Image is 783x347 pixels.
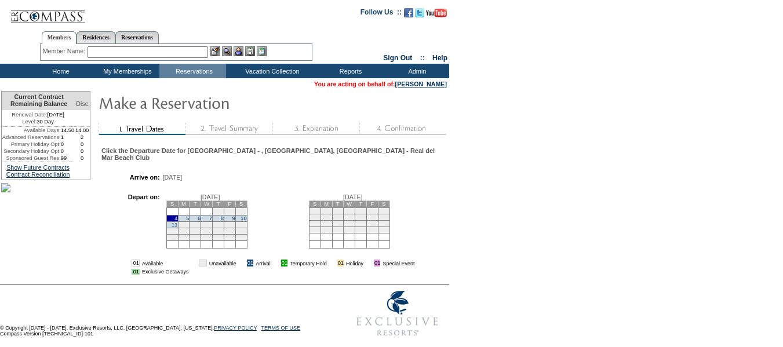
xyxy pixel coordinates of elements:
td: 22 [309,227,321,233]
img: i.gif [191,260,196,266]
td: 12 [355,214,367,220]
td: 19 [178,228,190,234]
td: 15 [309,220,321,227]
td: Reports [316,64,383,78]
td: Advanced Reservations: [2,134,61,141]
span: Renewal Date: [12,111,47,118]
td: T [332,200,344,207]
td: 0 [74,148,90,155]
td: 0 [74,141,90,148]
a: Follow us on Twitter [415,12,424,19]
td: 01 [132,269,139,275]
td: Home [26,64,93,78]
td: 21 [378,220,389,227]
td: S [309,200,321,207]
img: Subscribe to our YouTube Channel [426,9,447,17]
td: Primary Holiday Opt: [2,141,61,148]
td: Unavailable [209,260,236,266]
td: 23 [224,228,235,234]
td: M [178,200,190,207]
img: i.gif [366,260,372,266]
td: 14.50 [61,127,75,134]
span: You are acting on behalf of: [314,81,447,87]
a: 6 [198,215,201,221]
td: 5 [355,207,367,214]
td: 4 [344,207,355,214]
a: Help [432,54,447,62]
td: Holiday [346,260,363,266]
td: S [378,200,389,207]
td: F [224,200,235,207]
td: 2 [74,134,90,141]
td: 27 [190,234,201,240]
img: Make Reservation [99,91,330,114]
td: S [235,200,247,207]
a: Sign Out [383,54,412,62]
td: 6 [367,207,378,214]
td: 01 [281,260,287,266]
img: i.gif [273,260,279,266]
img: Impersonate [234,46,243,56]
img: step2_state1.gif [185,123,272,135]
td: 24 [332,227,344,233]
a: 7 [209,215,212,221]
td: T [190,200,201,207]
td: 99 [61,155,75,162]
a: PRIVACY POLICY [214,325,257,331]
img: Follow us on Twitter [415,8,424,17]
img: View [222,46,232,56]
td: Sponsored Guest Res: [2,155,61,162]
td: Exclusive Getaways [142,269,189,275]
td: Arrival [256,260,271,266]
img: Exclusive Resorts [345,284,449,342]
td: Follow Us :: [360,7,402,21]
td: 11 [344,214,355,220]
a: [PERSON_NAME] [395,81,447,87]
td: 16 [224,221,235,228]
div: Click the Departure Date for [GEOGRAPHIC_DATA] - , [GEOGRAPHIC_DATA], [GEOGRAPHIC_DATA] - Real de... [101,147,445,161]
img: Become our fan on Facebook [404,8,413,17]
td: 30 [224,234,235,240]
td: 17 [332,220,344,227]
td: W [344,200,355,207]
span: [DATE] [343,193,363,200]
td: 1 [309,207,321,214]
td: Current Contract Remaining Balance [2,92,74,110]
img: b_edit.gif [210,46,220,56]
td: 25 [166,234,178,240]
span: Level: [22,118,37,125]
td: M [321,200,332,207]
td: Vacation Collection [226,64,316,78]
td: 2 [224,207,235,215]
td: 24 [235,228,247,234]
td: 3 [332,207,344,214]
td: 17 [235,221,247,228]
a: 10 [241,215,246,221]
td: 3 [235,207,247,215]
a: Residences [77,31,115,43]
td: Reservations [159,64,226,78]
td: 2 [321,207,332,214]
td: 26 [178,234,190,240]
td: [DATE] [2,110,74,118]
td: 7 [378,207,389,214]
td: 1 [61,134,75,141]
td: 16 [321,220,332,227]
td: 13 [367,214,378,220]
td: 26 [355,227,367,233]
td: 28 [378,227,389,233]
td: 01 [199,260,206,266]
td: 22 [213,228,224,234]
td: Special Event [383,260,414,266]
td: Depart on: [107,193,160,251]
td: Available Days: [2,127,61,134]
td: 10 [332,214,344,220]
td: 30 Day [2,118,74,127]
td: 0 [74,155,90,162]
div: Member Name: [43,46,88,56]
td: 12 [178,221,190,228]
td: 9 [321,214,332,220]
td: 27 [367,227,378,233]
td: 4 [166,215,178,221]
td: 01 [132,260,139,266]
